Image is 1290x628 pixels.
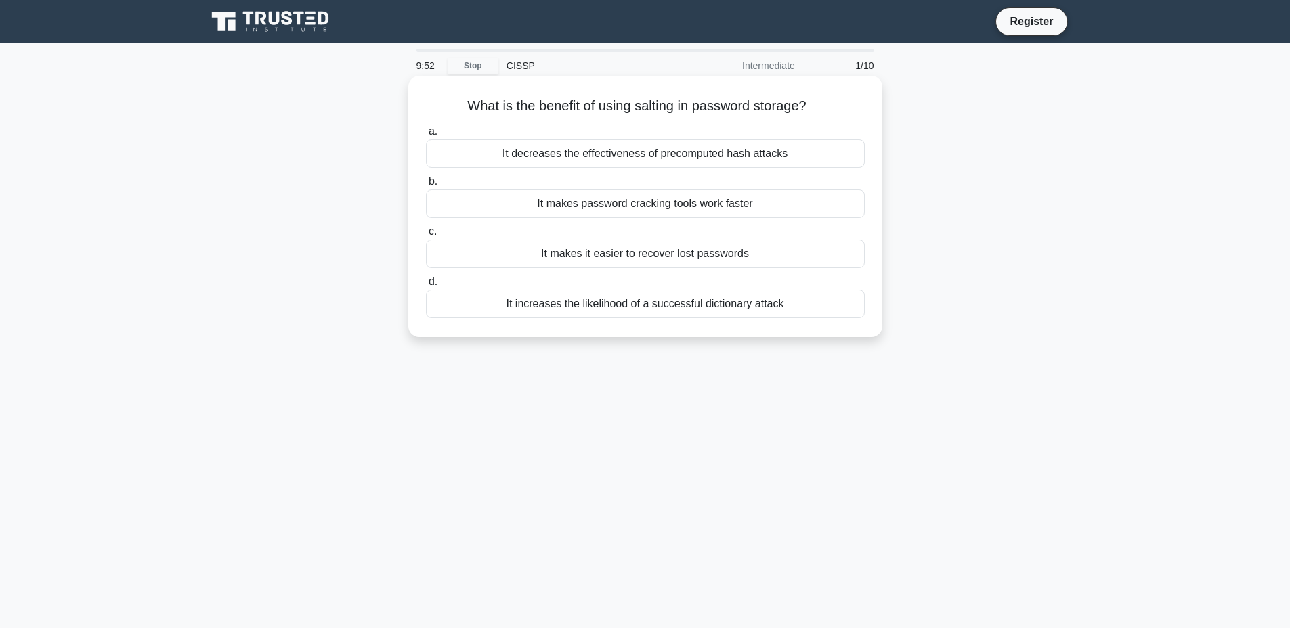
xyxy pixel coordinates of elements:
[685,52,803,79] div: Intermediate
[429,275,437,287] span: d.
[1002,13,1061,30] a: Register
[408,52,448,79] div: 9:52
[498,52,685,79] div: CISSP
[426,240,865,268] div: It makes it easier to recover lost passwords
[429,225,437,237] span: c.
[429,175,437,187] span: b.
[426,139,865,168] div: It decreases the effectiveness of precomputed hash attacks
[448,58,498,74] a: Stop
[426,290,865,318] div: It increases the likelihood of a successful dictionary attack
[429,125,437,137] span: a.
[803,52,882,79] div: 1/10
[425,97,866,115] h5: What is the benefit of using salting in password storage?
[426,189,865,218] div: It makes password cracking tools work faster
